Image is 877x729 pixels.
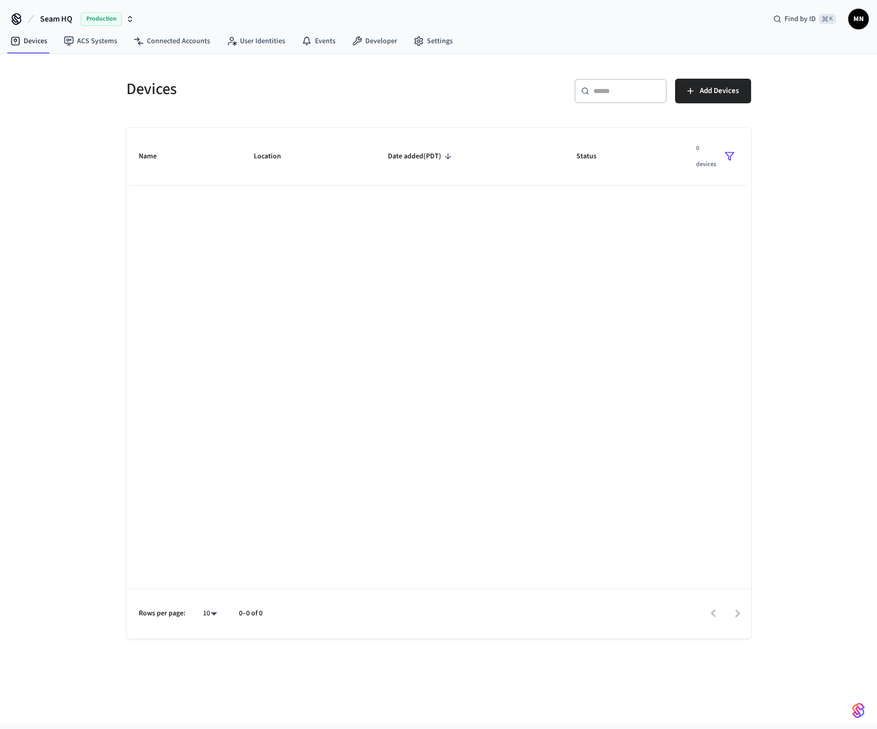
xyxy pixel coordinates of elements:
div: 10 [198,606,222,621]
p: Rows per page: [139,608,185,619]
button: MN [848,9,869,29]
a: Developer [344,32,405,50]
a: Connected Accounts [125,32,218,50]
span: Date added(PDT) [388,149,455,165]
span: Find by ID [785,14,816,24]
span: Seam HQ [40,13,72,25]
span: 0 devices [696,144,716,169]
a: ACS Systems [55,32,125,50]
h5: Devices [126,79,433,100]
a: Devices [2,32,55,50]
div: Find by ID⌘ K [765,10,844,28]
table: sticky table [126,128,751,186]
a: User Identities [218,32,293,50]
span: MN [849,10,868,28]
p: 0–0 of 0 [239,608,263,619]
span: ⌘ K [819,14,836,24]
a: Events [293,32,344,50]
span: Name [139,149,170,165]
span: Location [254,149,294,165]
img: SeamLogoGradient.69752ec5.svg [852,702,865,719]
span: Status [576,149,610,165]
button: Add Devices [675,79,751,103]
a: Settings [405,32,461,50]
span: Add Devices [700,84,739,98]
span: Production [81,12,122,26]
